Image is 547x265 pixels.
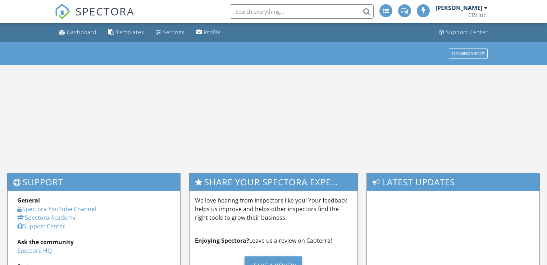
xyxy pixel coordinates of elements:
[446,29,488,36] div: Support Center
[452,51,484,56] div: Dashboards
[8,173,180,191] h3: Support
[195,237,249,245] strong: Enjoying Spectora?
[195,196,352,222] p: We love hearing from inspectors like you! Your feedback helps us improve and helps other inspecto...
[436,4,482,11] div: [PERSON_NAME]
[105,26,147,39] a: Templates
[17,214,76,222] a: Spectora Academy
[436,26,491,39] a: Support Center
[17,247,52,255] a: Spectora HQ
[116,29,144,36] div: Templates
[163,29,184,36] div: Settings
[468,11,488,19] div: CBI Inc.
[17,205,96,213] a: Spectora YouTube Channel
[17,222,65,230] a: Support Center
[153,26,187,39] a: Settings
[230,4,374,19] input: Search everything...
[76,4,135,19] span: SPECTORA
[190,173,358,191] h3: Share Your Spectora Experience
[367,173,539,191] h3: Latest Updates
[17,196,40,204] strong: General
[204,29,221,36] div: Profile
[193,26,224,39] a: Profile
[56,26,100,39] a: Dashboard
[195,236,352,245] p: Leave us a review on Capterra!
[55,10,135,25] a: SPECTORA
[55,4,70,19] img: The Best Home Inspection Software - Spectora
[17,238,170,246] div: Ask the community
[449,48,488,59] button: Dashboards
[67,29,97,36] div: Dashboard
